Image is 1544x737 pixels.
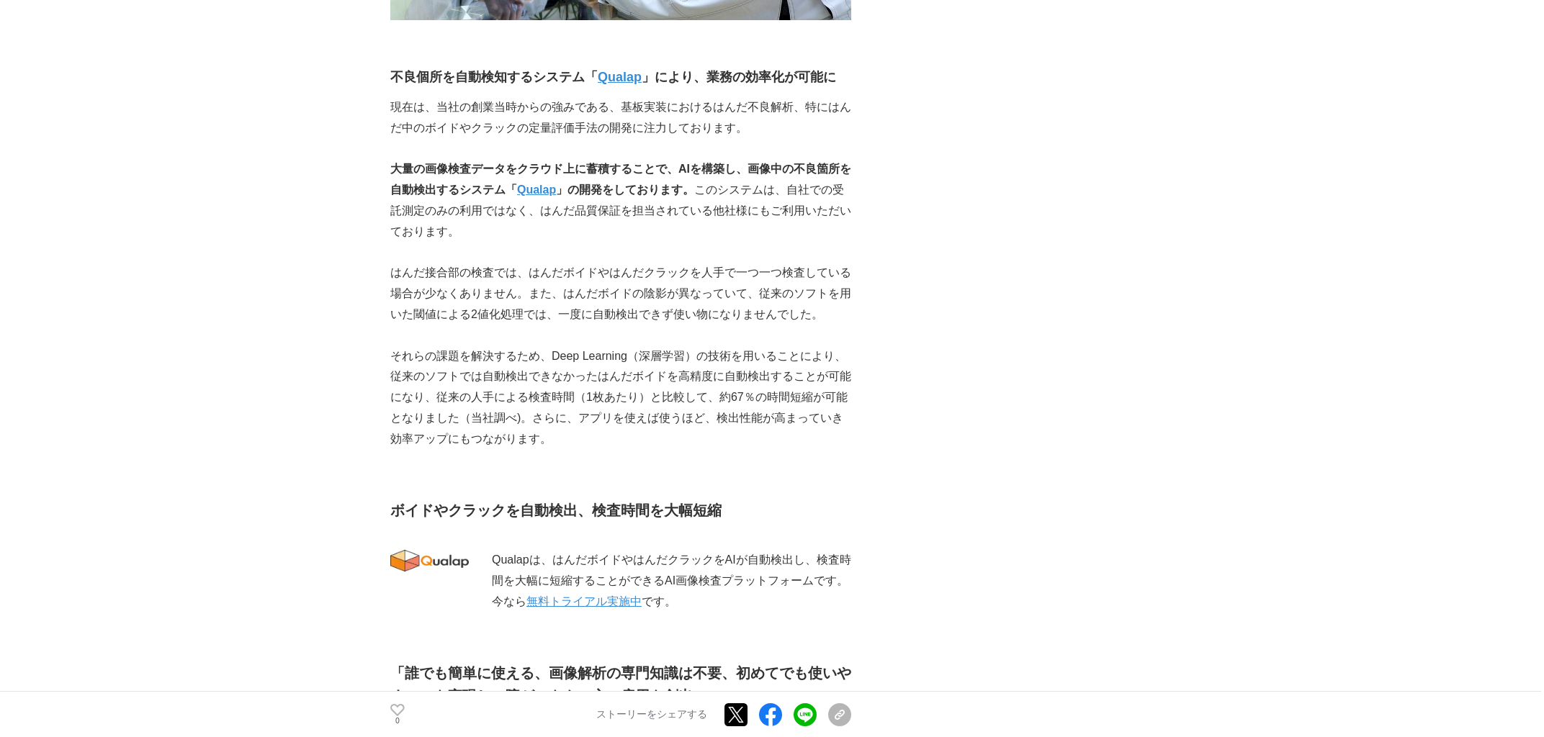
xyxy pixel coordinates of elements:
[390,67,851,88] h3: 不良個所を自動検知するシステム「 」により、業務の効率化が可能に
[390,718,405,725] p: 0
[390,163,851,196] strong: 大量の画像検査データをクラウド上に蓄積することで、AIを構築し、画像中の不良箇所を自動検出するシステム「
[526,595,642,607] a: 無料トライアル実施中
[556,184,694,196] strong: 」の開発をしております。
[596,708,707,721] p: ストーリーをシェアする
[390,550,469,571] img: thumbnail_8845b6c0-8d09-11ef-b588-b1870ccf5857.jpg
[517,184,556,196] a: Qualap
[390,97,851,139] p: 現在は、当社の創業当時からの強みである、基板実装におけるはんだ不良解析、特にはんだ中のボイドやクラックの定量評価手法の開発に注力しております。
[598,70,642,84] a: Qualap
[390,263,851,325] p: はんだ接合部の検査では、はんだボイドやはんだクラックを人手で一つ一つ検査している場合が少なくありません。また、はんだボイドの陰影が異なっていて、従来のソフトを用いた閾値による2値化処理では、一度...
[390,661,851,707] h2: 「誰でも簡単に使える、画像解析の専門知識は不要、初めてでも使いやすい」を実現し、障がいをもつ方の雇用を創出
[390,159,851,242] p: このシステムは、自社での受託測定のみの利用ではなく、はんだ品質保証を担当されている他社様にもご利用いただいております。
[390,550,851,612] p: Qualapは、はんだボイドやはんだクラックをAIが自動検出し、検査時間を大幅に短縮することができるAI画像検査プラットフォームです。今なら です。
[390,346,851,450] p: それらの課題を解決するため、Deep Learning（深層学習）の技術を用いることにより、従来のソフトでは自動検出できなかったはんだボイドを高精度に自動検出することが可能になり、従来の人手によ...
[390,502,722,518] strong: ボイドやクラックを自動検出、検査時間を大幅短縮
